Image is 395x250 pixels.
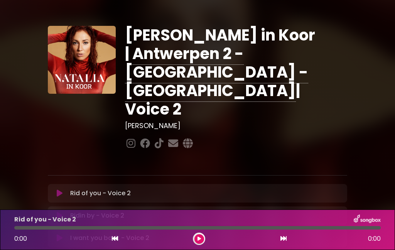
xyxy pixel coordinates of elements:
h1: [PERSON_NAME] in Koor | | Voice 2 [125,26,347,118]
p: Rid of you - Voice 2 [70,189,131,198]
span: 0:00 [14,234,27,243]
img: songbox-logo-white.png [354,215,381,225]
img: YTVS25JmS9CLUqXqkEhs [48,26,116,94]
p: Rid of you - Voice 2 [14,215,76,224]
h3: [PERSON_NAME] [125,122,347,130]
span: 0:00 [368,234,381,243]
